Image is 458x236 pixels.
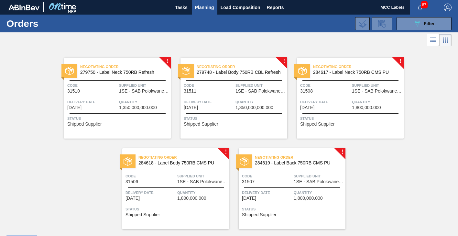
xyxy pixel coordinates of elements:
[267,4,284,11] span: Reports
[125,189,176,196] span: Delivery Date
[294,196,323,201] span: 1,800,000.000
[177,196,206,201] span: 1,800,000.000
[184,122,218,127] span: Shipped Supplier
[287,58,404,139] a: !statusNegotiating Order284617 - Label Neck 750RB CMS PUCode31508Supplied Unit1SE - SAB Polokwane...
[54,58,171,139] a: !statusNegotiating Order279750 - Label Neck 750RB RefreshCode31510Supplied Unit1SE - SAB Polokwan...
[80,70,166,75] span: 279750 - Label Neck 750RB Refresh
[427,34,439,46] div: List Vision
[255,161,340,165] span: 284619 - Label Back 750RB CMS PU
[242,206,344,212] span: Status
[242,179,255,184] span: 31507
[184,105,198,110] span: 09/09/2025
[119,105,157,110] span: 1,350,000,000.000
[197,63,287,70] span: Negotiating Order
[125,206,227,212] span: Status
[352,89,402,94] span: 1SE - SAB Polokwane Brewery
[300,115,402,122] span: Status
[298,67,307,75] img: status
[113,148,229,229] a: !statusNegotiating Order284618 - Label Body 750RB CMS PUCode31506Supplied Unit1SE - SAB Polokwane...
[300,82,350,89] span: Code
[397,17,452,30] button: Filter
[195,4,214,11] span: Planning
[184,99,234,105] span: Delivery Date
[242,189,292,196] span: Delivery Date
[439,34,452,46] div: Card Vision
[125,179,138,184] span: 31506
[300,105,314,110] span: 09/10/2025
[294,189,344,196] span: Quantity
[235,89,286,94] span: 1SE - SAB Polokwane Brewery
[229,148,345,229] a: !statusNegotiating Order284619 - Label Back 750RB CMS PUCode31507Supplied Unit1SE - SAB Polokwane...
[67,122,102,127] span: Shipped Supplier
[67,99,117,105] span: Delivery Date
[125,173,176,179] span: Code
[125,212,160,217] span: Shipped Supplier
[300,99,350,105] span: Delivery Date
[174,4,189,11] span: Tasks
[235,99,286,105] span: Quantity
[67,82,117,89] span: Code
[184,89,196,94] span: 31511
[410,3,431,12] button: Notifications
[67,115,169,122] span: Status
[313,63,404,70] span: Negotiating Order
[235,105,273,110] span: 1,350,000,000.000
[240,157,248,166] img: status
[124,157,132,166] img: status
[235,82,286,89] span: Supplied Unit
[6,20,98,27] h1: Orders
[352,105,381,110] span: 1,800,000.000
[177,179,227,184] span: 1SE - SAB Polokwane Brewery
[352,82,402,89] span: Supplied Unit
[138,154,229,161] span: Negotiating Order
[125,196,140,201] span: 09/10/2025
[119,99,169,105] span: Quantity
[372,17,392,30] div: Order Review Request
[300,89,313,94] span: 31508
[294,179,344,184] span: 1SE - SAB Polokwane Brewery
[444,4,452,11] img: Logout
[67,89,80,94] span: 31510
[184,82,234,89] span: Code
[177,189,227,196] span: Quantity
[352,99,402,105] span: Quantity
[67,105,82,110] span: 09/08/2025
[182,67,190,75] img: status
[197,70,282,75] span: 279748 - Label Body 750RB CBL Refresh
[242,212,277,217] span: Shipped Supplier
[313,70,398,75] span: 284617 - Label Neck 750RB CMS PU
[171,58,287,139] a: !statusNegotiating Order279748 - Label Body 750RB CBL RefreshCode31511Supplied Unit1SE - SAB Polo...
[421,1,428,8] span: 87
[221,4,260,11] span: Load Composition
[184,115,286,122] span: Status
[138,161,224,165] span: 284618 - Label Body 750RB CMS PU
[65,67,74,75] img: status
[242,173,292,179] span: Code
[242,196,256,201] span: 09/10/2025
[355,17,370,30] div: Import Order Negotiation
[424,21,435,26] span: Filter
[80,63,171,70] span: Negotiating Order
[177,173,227,179] span: Supplied Unit
[294,173,344,179] span: Supplied Unit
[8,5,39,10] img: TNhmsLtSVTkK8tSr43FrP2fwEKptu5GPRR3wAAAABJRU5ErkJggg==
[255,154,345,161] span: Negotiating Order
[119,89,169,94] span: 1SE - SAB Polokwane Brewery
[119,82,169,89] span: Supplied Unit
[300,122,335,127] span: Shipped Supplier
